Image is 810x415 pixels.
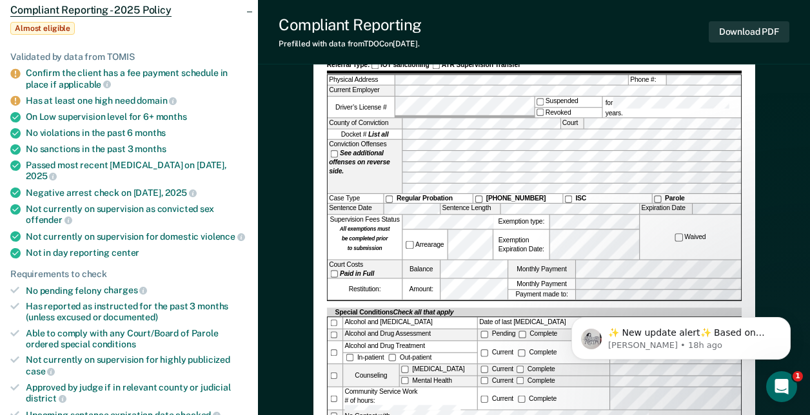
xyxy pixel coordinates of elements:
label: Expiration Date [640,204,692,215]
span: center [112,247,139,258]
div: Negative arrest check on [DATE], [26,187,248,198]
input: IOT sanctioning [371,62,379,70]
input: ISC [564,195,572,203]
div: Alcohol and [MEDICAL_DATA] [343,318,477,329]
input: [PHONE_NUMBER] [475,195,482,203]
label: Complete [515,377,557,385]
label: Monthly Payment [508,279,575,289]
span: Check all that apply [393,309,453,316]
span: Almost eligible [10,22,75,35]
input: Complete [516,377,524,385]
label: Sentence Date [328,204,383,215]
input: Pending [480,331,488,338]
span: district [26,393,66,403]
label: Complete [515,365,557,373]
label: County of Conviction [328,119,402,129]
div: Exemption Expiration Date: [493,229,549,259]
div: Compliant Reporting [279,15,422,34]
input: Regular Probation [385,195,393,203]
label: Driver’s License # [328,97,395,117]
label: Current [479,365,515,373]
input: In-patient [346,354,353,362]
div: Alcohol and Drug Assessment [343,329,477,340]
input: Complete [519,331,526,338]
strong: Referral Type: [326,61,369,69]
input: Complete [516,365,524,373]
span: case [26,366,55,376]
label: Sentence Length [440,204,500,215]
label: for years. [604,97,739,117]
label: Amount: [402,279,440,300]
div: No pending felony [26,285,248,296]
span: 1 [793,371,803,381]
label: In-patient [344,354,387,362]
label: Mental Health [399,376,477,387]
input: Waived [675,234,682,242]
span: conditions [92,339,136,349]
div: No sanctions in the past 3 [26,144,248,155]
input: See additional offenses on reverse side. [330,150,338,158]
iframe: Intercom live chat [766,371,797,402]
div: Not currently on supervision for domestic [26,231,248,242]
strong: [PHONE_NUMBER] [486,195,546,203]
label: Complete [517,349,558,356]
div: Supervision Fees Status [328,215,402,259]
label: Monthly Payment [508,260,575,278]
input: Parole [653,195,661,203]
div: Not currently on supervision for highly publicized [26,354,248,376]
label: Arrearage [404,240,446,249]
input: for years. [613,97,729,109]
div: Confirm the client has a fee payment schedule in place if applicable [26,68,248,90]
div: Passed most recent [MEDICAL_DATA] on [DATE], [26,160,248,182]
label: Physical Address [328,75,395,86]
iframe: Intercom notifications message [552,290,810,380]
strong: List all [368,131,388,139]
div: Court Costs [328,260,402,278]
input: Current [480,365,488,373]
input: Complete [517,395,525,403]
span: months [135,144,166,154]
label: Current Employer [328,86,395,96]
label: Phone #: [629,75,666,86]
strong: Parole [665,195,685,203]
input: Current [480,377,488,385]
span: documented) [103,312,157,322]
span: 2025 [165,188,196,198]
label: Current [479,377,515,385]
button: Download PDF [709,21,789,43]
input: Current [480,395,488,403]
div: Counseling [343,365,399,387]
div: Has reported as instructed for the past 3 months (unless excused or [26,301,248,323]
input: Current [480,349,488,357]
div: Community Service Work # of hours: [343,387,477,410]
div: Restitution: [328,279,402,300]
p: Message from Kim, sent 18h ago [56,50,222,61]
label: Out-patient [387,354,433,362]
input: Out-patient [388,354,396,362]
label: Payment made to: [508,289,575,300]
span: ✨ New update alert✨ Based on your feedback, we've made a few updates we wanted to share. 1. We ha... [56,37,222,291]
div: On Low supervision level for 6+ [26,111,248,122]
strong: Regular Probation [397,195,453,203]
div: Requirements to check [10,269,248,280]
span: months [156,111,187,122]
strong: Paid in Full [340,270,374,278]
input: [MEDICAL_DATA] [401,365,409,373]
label: Exemption type: [493,215,549,229]
div: Conviction Offenses [328,140,402,193]
div: Complete [516,395,558,403]
div: Approved by judge if in relevant county or judicial [26,382,248,404]
span: months [135,128,166,138]
span: violence [201,231,245,242]
div: Validated by data from TOMIS [10,52,248,63]
input: Paid in Full [330,270,338,278]
label: Waived [673,233,707,242]
span: offender [26,215,72,225]
span: 2025 [26,171,57,181]
strong: IOT sanctioning [380,61,430,69]
strong: ATR Supervision Transfer [441,61,520,69]
span: Compliant Reporting - 2025 Policy [10,4,172,17]
span: Docket # [341,130,388,139]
